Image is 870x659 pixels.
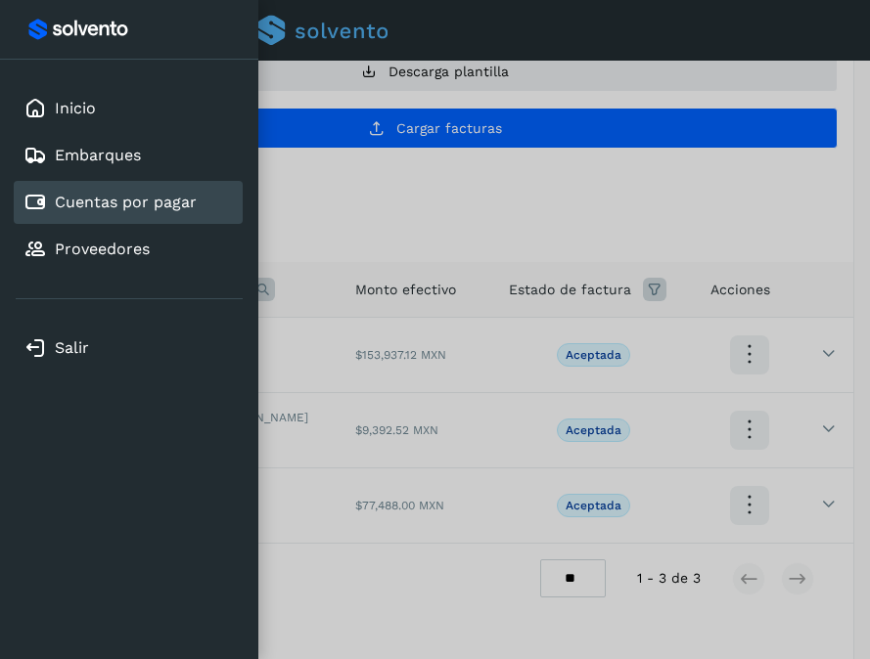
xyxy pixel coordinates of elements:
a: Cuentas por pagar [55,193,197,211]
div: Cuentas por pagar [14,181,243,224]
div: Salir [14,327,243,370]
div: Proveedores [14,228,243,271]
a: Proveedores [55,240,150,258]
a: Inicio [55,99,96,117]
a: Salir [55,338,89,357]
div: Inicio [14,87,243,130]
a: Embarques [55,146,141,164]
div: Embarques [14,134,243,177]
